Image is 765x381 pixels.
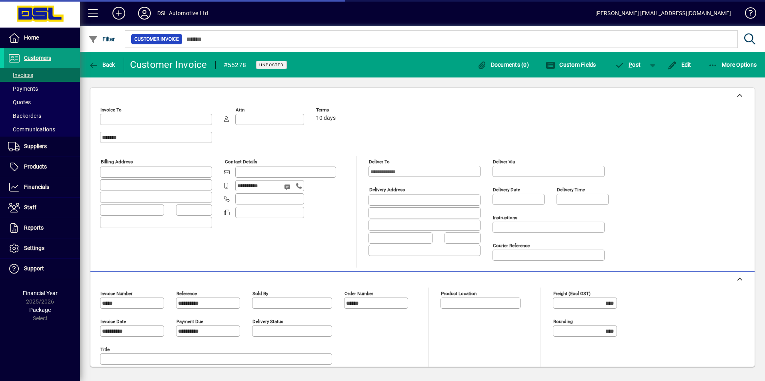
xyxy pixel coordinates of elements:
[88,36,115,42] span: Filter
[708,62,757,68] span: More Options
[493,159,515,165] mat-label: Deliver via
[29,307,51,313] span: Package
[24,245,44,251] span: Settings
[86,32,117,46] button: Filter
[344,291,373,296] mat-label: Order number
[252,319,283,324] mat-label: Delivery status
[88,62,115,68] span: Back
[8,72,33,78] span: Invoices
[252,291,268,296] mat-label: Sold by
[544,58,598,72] button: Custom Fields
[4,218,80,238] a: Reports
[80,58,124,72] app-page-header-button: Back
[236,107,244,113] mat-label: Attn
[24,55,51,61] span: Customers
[553,319,573,324] mat-label: Rounding
[8,126,55,133] span: Communications
[557,187,585,192] mat-label: Delivery time
[493,187,520,192] mat-label: Delivery date
[100,107,122,113] mat-label: Invoice To
[176,291,197,296] mat-label: Reference
[100,319,126,324] mat-label: Invoice date
[739,2,755,28] a: Knowledge Base
[176,319,203,324] mat-label: Payment due
[493,215,517,220] mat-label: Instructions
[24,184,49,190] span: Financials
[24,163,47,170] span: Products
[24,143,47,149] span: Suppliers
[4,137,80,157] a: Suppliers
[224,59,246,71] div: #55278
[8,113,41,119] span: Backorders
[4,177,80,197] a: Financials
[259,62,284,67] span: Unposted
[24,224,44,231] span: Reports
[24,204,36,210] span: Staff
[24,34,39,41] span: Home
[278,177,298,196] button: Send SMS
[23,290,58,296] span: Financial Year
[667,62,691,68] span: Edit
[106,6,132,20] button: Add
[8,85,38,92] span: Payments
[441,291,477,296] mat-label: Product location
[615,62,641,68] span: ost
[706,58,759,72] button: More Options
[8,99,31,105] span: Quotes
[134,35,179,43] span: Customer Invoice
[132,6,157,20] button: Profile
[130,58,207,71] div: Customer Invoice
[4,259,80,279] a: Support
[4,238,80,258] a: Settings
[100,291,132,296] mat-label: Invoice number
[86,58,117,72] button: Back
[4,95,80,109] a: Quotes
[595,7,731,20] div: [PERSON_NAME] [EMAIL_ADDRESS][DOMAIN_NAME]
[100,347,110,352] mat-label: Title
[157,7,208,20] div: DSL Automotive Ltd
[24,265,44,272] span: Support
[4,198,80,218] a: Staff
[611,58,645,72] button: Post
[475,58,531,72] button: Documents (0)
[369,159,390,165] mat-label: Deliver To
[629,62,632,68] span: P
[477,62,529,68] span: Documents (0)
[4,157,80,177] a: Products
[316,107,364,113] span: Terms
[665,58,693,72] button: Edit
[4,109,80,123] a: Backorders
[493,243,530,248] mat-label: Courier Reference
[4,123,80,136] a: Communications
[4,28,80,48] a: Home
[4,82,80,95] a: Payments
[553,291,591,296] mat-label: Freight (excl GST)
[316,115,336,121] span: 10 days
[4,68,80,82] a: Invoices
[546,62,596,68] span: Custom Fields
